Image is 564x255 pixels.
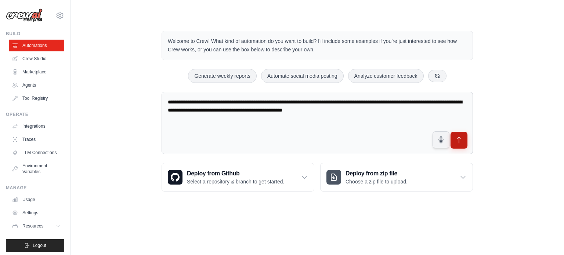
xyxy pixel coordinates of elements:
p: Select a repository & branch to get started. [187,178,284,185]
span: Resources [22,223,43,229]
iframe: Chat Widget [527,220,564,255]
span: Logout [33,243,46,248]
a: Crew Studio [9,53,64,65]
button: Resources [9,220,64,232]
a: Traces [9,134,64,145]
a: Settings [9,207,64,219]
h3: Deploy from zip file [346,169,408,178]
div: Build [6,31,64,37]
div: Manage [6,185,64,191]
a: LLM Connections [9,147,64,159]
a: Usage [9,194,64,205]
img: Logo [6,8,43,22]
a: Tool Registry [9,92,64,104]
p: Welcome to Crew! What kind of automation do you want to build? I'll include some examples if you'... [168,37,467,54]
div: Operate [6,112,64,117]
button: Analyze customer feedback [348,69,424,83]
button: Automate social media posting [261,69,344,83]
h3: Deploy from Github [187,169,284,178]
a: Automations [9,40,64,51]
p: Choose a zip file to upload. [346,178,408,185]
button: Generate weekly reports [188,69,257,83]
a: Marketplace [9,66,64,78]
a: Agents [9,79,64,91]
button: Logout [6,239,64,252]
a: Integrations [9,120,64,132]
a: Environment Variables [9,160,64,178]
